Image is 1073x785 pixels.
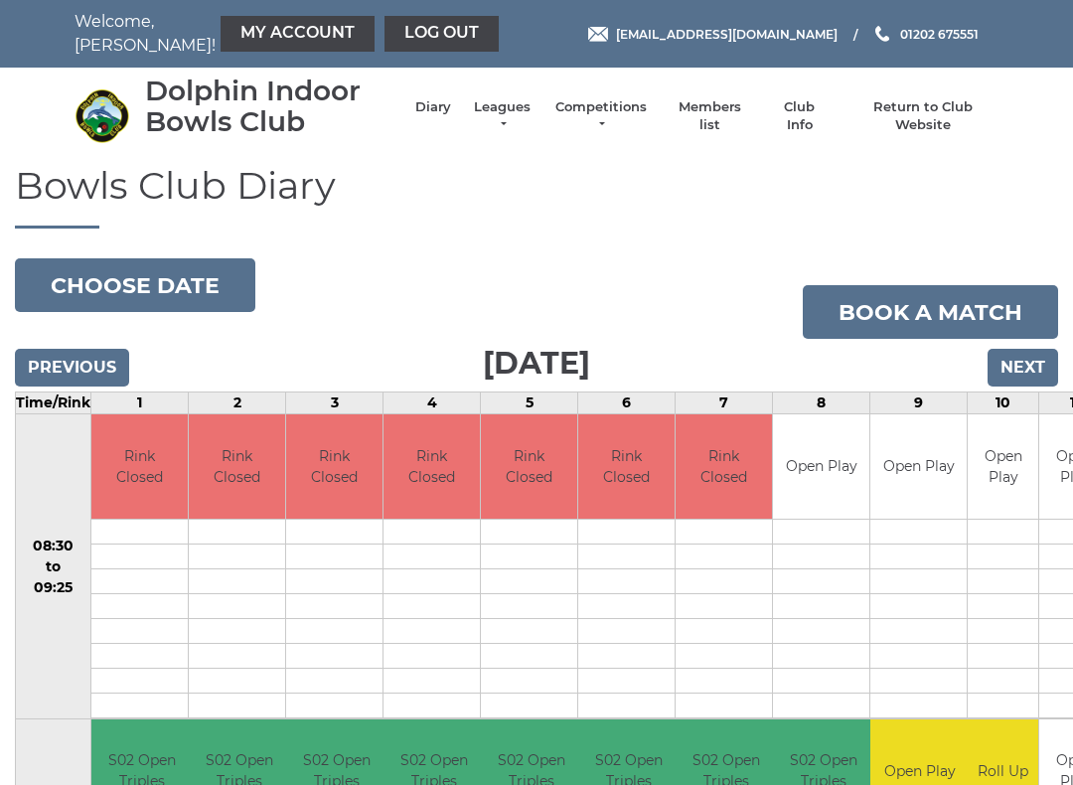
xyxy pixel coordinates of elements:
[616,26,838,41] span: [EMAIL_ADDRESS][DOMAIN_NAME]
[668,98,750,134] a: Members list
[221,16,375,52] a: My Account
[578,414,675,519] td: Rink Closed
[15,165,1058,230] h1: Bowls Club Diary
[870,414,967,519] td: Open Play
[481,392,578,414] td: 5
[588,25,838,44] a: Email [EMAIL_ADDRESS][DOMAIN_NAME]
[676,414,772,519] td: Rink Closed
[16,392,91,414] td: Time/Rink
[15,258,255,312] button: Choose date
[189,414,285,519] td: Rink Closed
[771,98,829,134] a: Club Info
[875,26,889,42] img: Phone us
[968,392,1039,414] td: 10
[145,76,395,137] div: Dolphin Indoor Bowls Club
[588,27,608,42] img: Email
[773,392,870,414] td: 8
[383,414,480,519] td: Rink Closed
[15,349,129,387] input: Previous
[481,414,577,519] td: Rink Closed
[286,392,383,414] td: 3
[91,414,188,519] td: Rink Closed
[900,26,979,41] span: 01202 675551
[578,392,676,414] td: 6
[870,392,968,414] td: 9
[872,25,979,44] a: Phone us 01202 675551
[286,414,383,519] td: Rink Closed
[16,414,91,719] td: 08:30 to 09:25
[471,98,534,134] a: Leagues
[553,98,649,134] a: Competitions
[189,392,286,414] td: 2
[91,392,189,414] td: 1
[803,285,1058,339] a: Book a match
[968,414,1038,519] td: Open Play
[773,414,869,519] td: Open Play
[848,98,998,134] a: Return to Club Website
[676,392,773,414] td: 7
[415,98,451,116] a: Diary
[75,10,442,58] nav: Welcome, [PERSON_NAME]!
[75,88,129,143] img: Dolphin Indoor Bowls Club
[383,392,481,414] td: 4
[988,349,1058,387] input: Next
[384,16,499,52] a: Log out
